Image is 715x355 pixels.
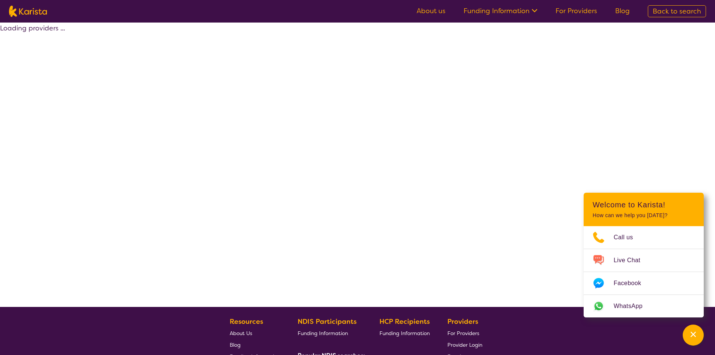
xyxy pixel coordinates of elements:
span: Facebook [614,278,650,289]
span: Call us [614,232,642,243]
span: Back to search [653,7,701,16]
a: Web link opens in a new tab. [584,295,704,317]
img: Karista logo [9,6,47,17]
a: Back to search [648,5,706,17]
span: WhatsApp [614,301,652,312]
a: Blog [615,6,630,15]
a: About us [417,6,446,15]
a: Funding Information [464,6,537,15]
div: Channel Menu [584,193,704,317]
b: HCP Recipients [379,317,430,326]
a: For Providers [447,327,482,339]
b: Providers [447,317,478,326]
ul: Choose channel [584,226,704,317]
span: For Providers [447,330,479,337]
span: Live Chat [614,255,649,266]
a: About Us [230,327,280,339]
b: Resources [230,317,263,326]
a: Funding Information [379,327,430,339]
span: Provider Login [447,341,482,348]
p: How can we help you [DATE]? [593,212,695,219]
a: For Providers [555,6,597,15]
h2: Welcome to Karista! [593,200,695,209]
a: Funding Information [298,327,362,339]
b: NDIS Participants [298,317,357,326]
span: About Us [230,330,252,337]
a: Blog [230,339,280,350]
button: Channel Menu [683,325,704,346]
span: Funding Information [379,330,430,337]
a: Provider Login [447,339,482,350]
span: Blog [230,341,241,348]
span: Funding Information [298,330,348,337]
